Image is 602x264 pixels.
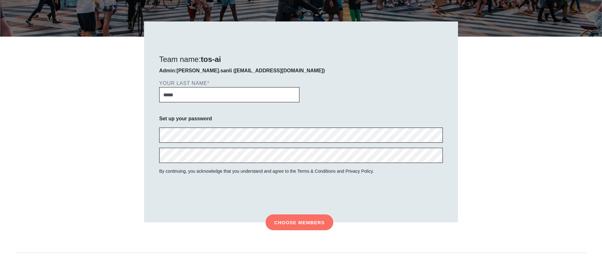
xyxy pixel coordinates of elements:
[159,115,443,123] p: Set up your password
[159,67,443,75] p: Admin:
[159,54,443,64] h2: Team name:
[159,81,207,86] label: Your Last Name
[201,55,221,63] strong: tos-ai
[266,214,334,230] button: Choose members
[159,168,443,174] p: By continuing, you acknowledge that you understand and agree to the Terms & Conditions and Privac...
[177,68,325,73] strong: [PERSON_NAME].​sanli ([EMAIL_ADDRESS][DOMAIN_NAME])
